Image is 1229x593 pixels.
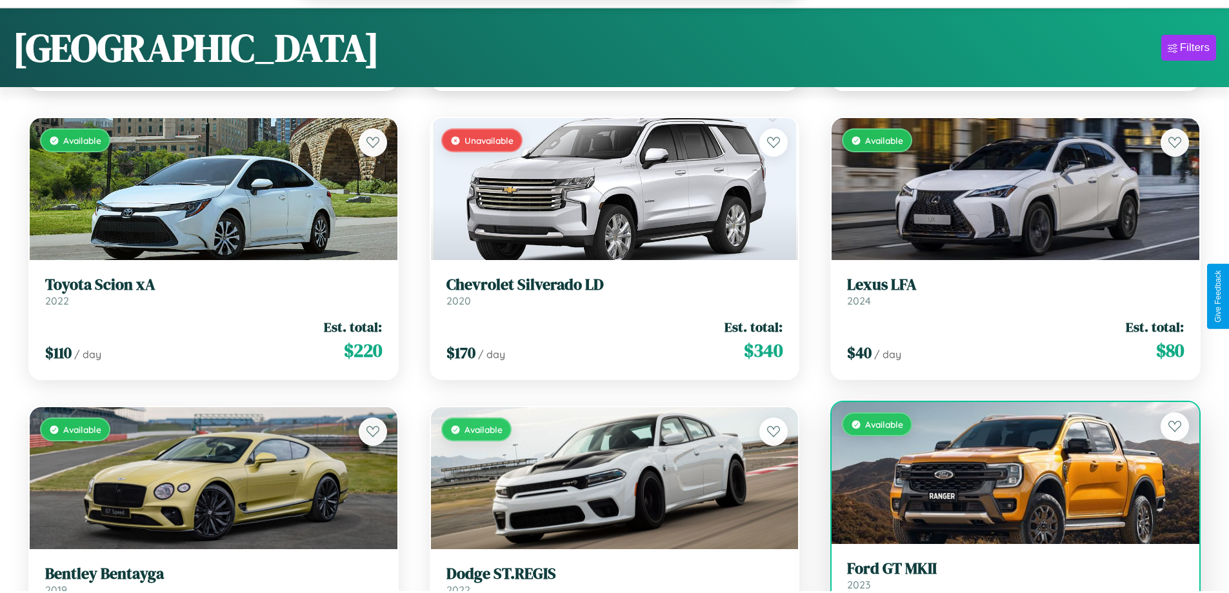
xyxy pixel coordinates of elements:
[45,565,382,583] h3: Bentley Bentayga
[74,348,101,361] span: / day
[865,419,903,430] span: Available
[847,559,1184,578] h3: Ford GT MKII
[45,276,382,294] h3: Toyota Scion xA
[465,135,514,146] span: Unavailable
[1214,270,1223,323] div: Give Feedback
[847,578,870,591] span: 2023
[446,276,783,307] a: Chevrolet Silverado LD2020
[45,276,382,307] a: Toyota Scion xA2022
[465,424,503,435] span: Available
[446,565,783,583] h3: Dodge ST.REGIS
[63,135,101,146] span: Available
[744,337,783,363] span: $ 340
[847,342,872,363] span: $ 40
[724,317,783,336] span: Est. total:
[324,317,382,336] span: Est. total:
[446,342,475,363] span: $ 170
[847,276,1184,294] h3: Lexus LFA
[847,276,1184,307] a: Lexus LFA2024
[63,424,101,435] span: Available
[446,276,783,294] h3: Chevrolet Silverado LD
[874,348,901,361] span: / day
[1126,317,1184,336] span: Est. total:
[45,342,72,363] span: $ 110
[1161,35,1216,61] button: Filters
[45,294,69,307] span: 2022
[865,135,903,146] span: Available
[13,21,379,74] h1: [GEOGRAPHIC_DATA]
[478,348,505,361] span: / day
[446,294,471,307] span: 2020
[1180,41,1210,54] div: Filters
[344,337,382,363] span: $ 220
[1156,337,1184,363] span: $ 80
[847,294,871,307] span: 2024
[847,559,1184,591] a: Ford GT MKII2023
